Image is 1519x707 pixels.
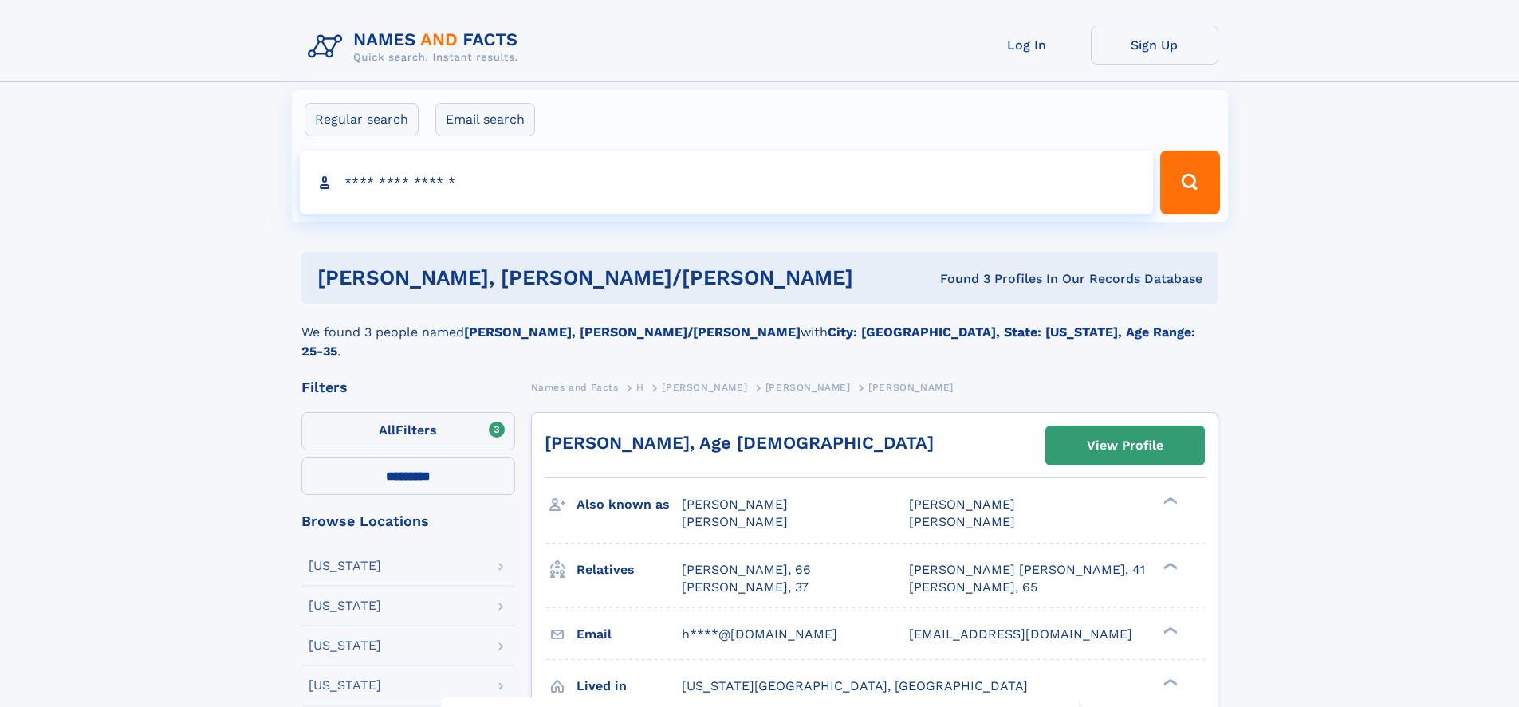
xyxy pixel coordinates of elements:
[765,382,851,393] span: [PERSON_NAME]
[309,599,381,612] div: [US_STATE]
[577,556,682,583] h3: Relatives
[1087,427,1163,464] div: View Profile
[317,268,897,288] h1: [PERSON_NAME], [PERSON_NAME]/[PERSON_NAME]
[435,103,535,136] label: Email search
[909,561,1145,579] a: [PERSON_NAME] [PERSON_NAME], 41
[765,377,851,397] a: [PERSON_NAME]
[909,579,1037,596] a: [PERSON_NAME], 65
[301,380,515,395] div: Filters
[301,26,531,69] img: Logo Names and Facts
[682,497,788,512] span: [PERSON_NAME]
[909,626,1132,642] span: [EMAIL_ADDRESS][DOMAIN_NAME]
[636,382,644,393] span: H
[682,678,1028,693] span: [US_STATE][GEOGRAPHIC_DATA], [GEOGRAPHIC_DATA]
[1160,151,1219,214] button: Search Button
[1091,26,1218,65] a: Sign Up
[1159,560,1179,571] div: ❯
[379,422,395,438] span: All
[963,26,1091,65] a: Log In
[309,679,381,692] div: [US_STATE]
[300,151,1154,214] input: search input
[868,382,954,393] span: [PERSON_NAME]
[301,304,1218,361] div: We found 3 people named with .
[464,324,801,340] b: [PERSON_NAME], [PERSON_NAME]/[PERSON_NAME]
[682,579,809,596] a: [PERSON_NAME], 37
[1046,426,1204,465] a: View Profile
[305,103,419,136] label: Regular search
[309,560,381,572] div: [US_STATE]
[577,673,682,700] h3: Lived in
[636,377,644,397] a: H
[1159,496,1179,506] div: ❯
[301,514,515,528] div: Browse Locations
[909,497,1015,512] span: [PERSON_NAME]
[577,621,682,648] h3: Email
[1159,677,1179,687] div: ❯
[896,270,1202,288] div: Found 3 Profiles In Our Records Database
[682,561,811,579] a: [PERSON_NAME], 66
[909,514,1015,529] span: [PERSON_NAME]
[662,377,747,397] a: [PERSON_NAME]
[301,324,1195,359] b: City: [GEOGRAPHIC_DATA], State: [US_STATE], Age Range: 25-35
[309,639,381,652] div: [US_STATE]
[531,377,619,397] a: Names and Facts
[301,412,515,450] label: Filters
[662,382,747,393] span: [PERSON_NAME]
[1159,625,1179,635] div: ❯
[577,491,682,518] h3: Also known as
[545,433,934,453] a: [PERSON_NAME], Age [DEMOGRAPHIC_DATA]
[682,514,788,529] span: [PERSON_NAME]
